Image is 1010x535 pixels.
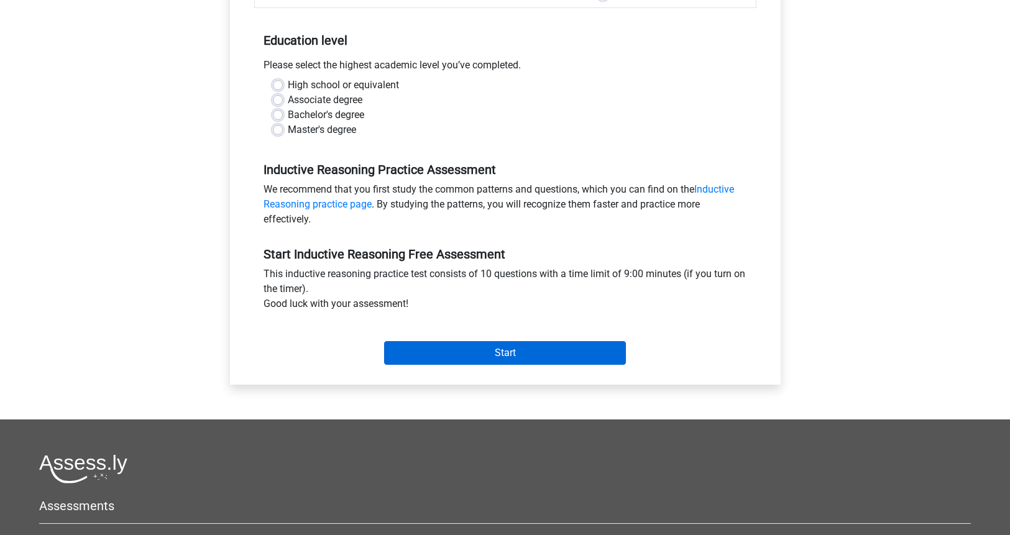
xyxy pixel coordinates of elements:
div: This inductive reasoning practice test consists of 10 questions with a time limit of 9:00 minutes... [254,267,756,316]
h5: Start Inductive Reasoning Free Assessment [264,247,747,262]
label: Associate degree [288,93,362,107]
h5: Education level [264,28,747,53]
label: High school or equivalent [288,78,399,93]
div: We recommend that you first study the common patterns and questions, which you can find on the . ... [254,182,756,232]
input: Start [384,341,626,365]
h5: Assessments [39,498,971,513]
label: Master's degree [288,122,356,137]
h5: Inductive Reasoning Practice Assessment [264,162,747,177]
img: Assessly logo [39,454,127,483]
label: Bachelor's degree [288,107,364,122]
div: Please select the highest academic level you’ve completed. [254,58,756,78]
